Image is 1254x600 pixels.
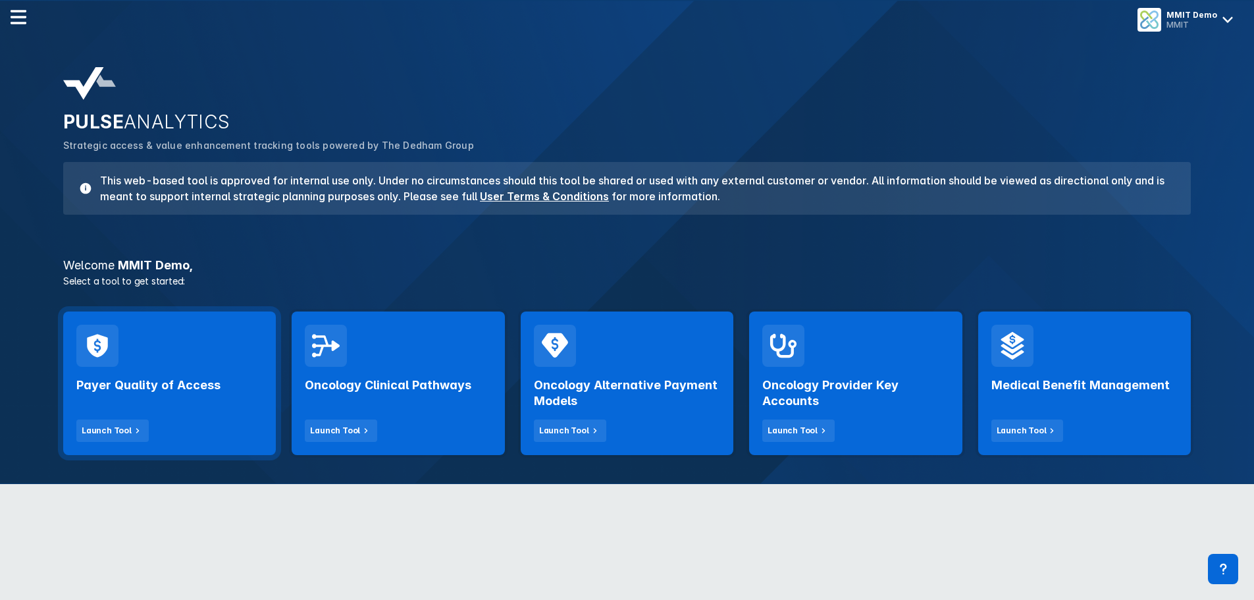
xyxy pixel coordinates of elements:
button: Launch Tool [991,420,1064,442]
div: Launch Tool [997,425,1047,437]
div: Launch Tool [539,425,589,437]
h3: MMIT Demo , [55,259,1199,271]
div: Launch Tool [768,425,818,437]
a: Payer Quality of AccessLaunch Tool [63,312,276,455]
div: Launch Tool [82,425,132,437]
div: Contact Support [1208,554,1238,584]
div: MMIT [1166,20,1217,30]
h2: Payer Quality of Access [76,377,221,393]
h3: This web-based tool is approved for internal use only. Under no circumstances should this tool be... [92,173,1175,204]
p: Strategic access & value enhancement tracking tools powered by The Dedham Group [63,138,1191,153]
h2: PULSE [63,111,1191,133]
a: Medical Benefit ManagementLaunch Tool [978,312,1191,455]
span: ANALYTICS [124,111,230,133]
button: Launch Tool [534,420,606,442]
h2: Medical Benefit Management [991,377,1170,393]
button: Launch Tool [305,420,377,442]
a: Oncology Clinical PathwaysLaunch Tool [292,312,504,455]
button: Launch Tool [762,420,835,442]
img: menu--horizontal.svg [11,9,26,25]
h2: Oncology Clinical Pathways [305,377,471,393]
img: pulse-analytics-logo [63,67,116,100]
a: Oncology Provider Key AccountsLaunch Tool [749,312,962,455]
img: menu button [1140,11,1159,29]
button: Launch Tool [76,420,149,442]
p: Select a tool to get started: [55,274,1199,288]
div: MMIT Demo [1166,10,1217,20]
div: Launch Tool [310,425,360,437]
a: Oncology Alternative Payment ModelsLaunch Tool [521,312,733,455]
h2: Oncology Provider Key Accounts [762,377,949,409]
a: User Terms & Conditions [480,190,609,203]
h2: Oncology Alternative Payment Models [534,377,720,409]
span: Welcome [63,258,115,272]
